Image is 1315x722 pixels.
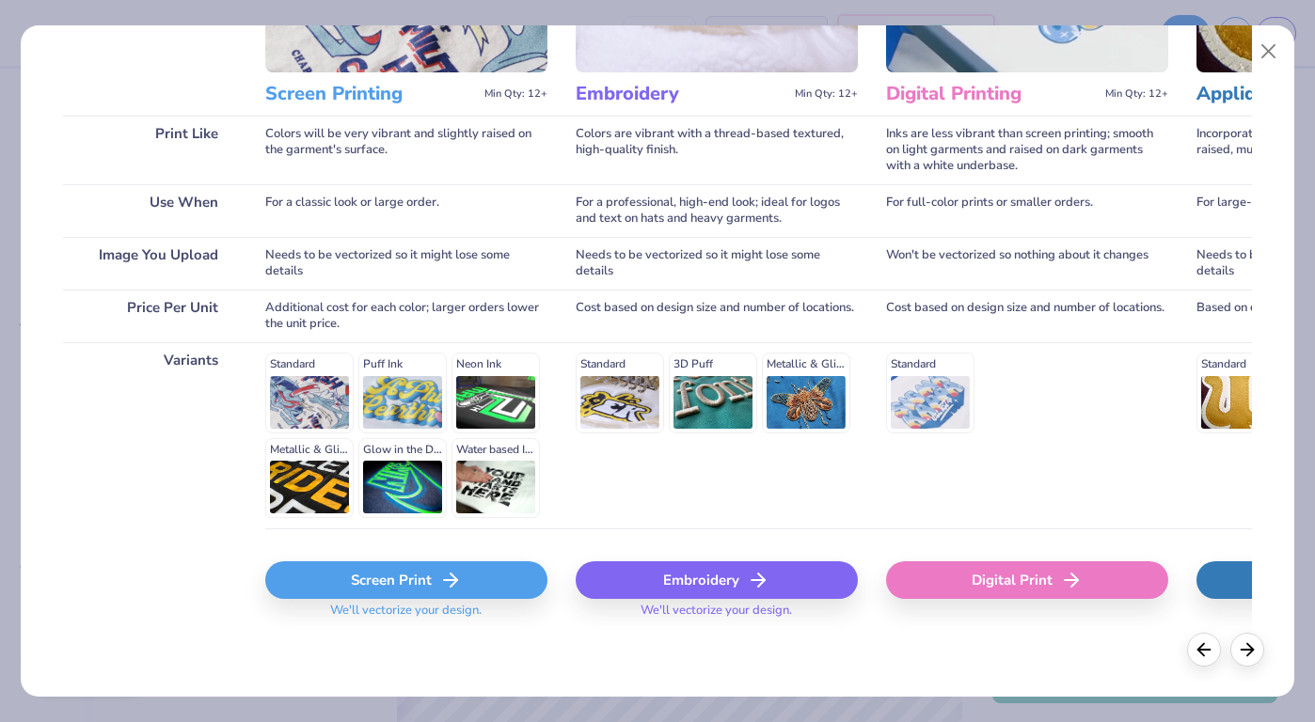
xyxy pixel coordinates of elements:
div: Variants [63,342,237,528]
span: Min Qty: 12+ [484,87,547,101]
div: Cost based on design size and number of locations. [576,290,858,342]
div: Needs to be vectorized so it might lose some details [265,237,547,290]
div: For a professional, high-end look; ideal for logos and text on hats and heavy garments. [576,184,858,237]
div: Embroidery [576,561,858,599]
span: Min Qty: 12+ [1105,87,1168,101]
div: For a classic look or large order. [265,184,547,237]
div: Screen Print [265,561,547,599]
div: Image You Upload [63,237,237,290]
span: We'll vectorize your design. [323,603,489,630]
div: Colors are vibrant with a thread-based textured, high-quality finish. [576,116,858,184]
div: Needs to be vectorized so it might lose some details [576,237,858,290]
h3: Digital Printing [886,82,1098,106]
h3: Screen Printing [265,82,477,106]
div: Additional cost for each color; larger orders lower the unit price. [265,290,547,342]
div: For full-color prints or smaller orders. [886,184,1168,237]
div: Print Like [63,116,237,184]
div: Colors will be very vibrant and slightly raised on the garment's surface. [265,116,547,184]
div: Won't be vectorized so nothing about it changes [886,237,1168,290]
div: Inks are less vibrant than screen printing; smooth on light garments and raised on dark garments ... [886,116,1168,184]
span: We'll vectorize your design. [633,603,800,630]
div: Use When [63,184,237,237]
span: Min Qty: 12+ [795,87,858,101]
h3: Embroidery [576,82,787,106]
button: Close [1251,34,1287,70]
div: Price Per Unit [63,290,237,342]
div: Digital Print [886,561,1168,599]
div: Cost based on design size and number of locations. [886,290,1168,342]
